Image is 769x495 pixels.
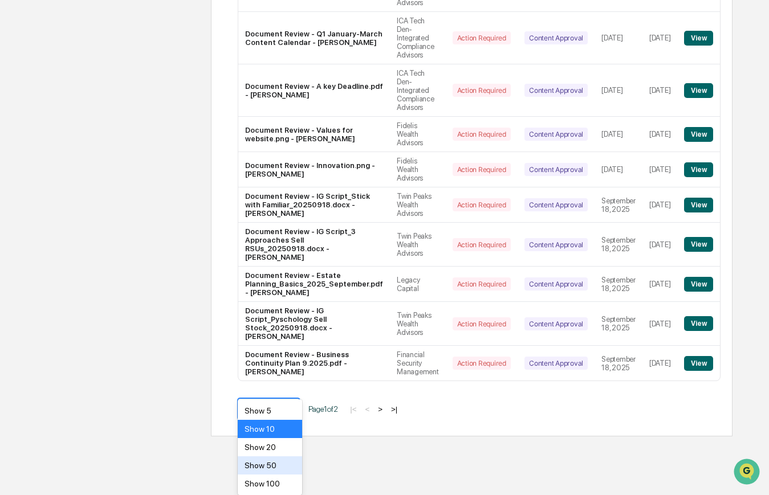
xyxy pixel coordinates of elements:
td: [DATE] [595,117,642,152]
div: Action Required [453,357,511,370]
td: ICA Tech Den-Integrated Compliance Advisors [390,12,445,64]
span: Attestations [94,144,141,155]
div: We're available if you need us! [39,99,144,108]
td: Document Review - IG Script_3 Approaches Sell RSUs_20250918.docx - [PERSON_NAME] [238,223,390,267]
button: View [684,162,713,177]
div: Action Required [453,84,511,97]
td: Document Review - Q1 January-March Content Calendar - [PERSON_NAME] [238,12,390,64]
button: View [684,83,713,98]
td: [DATE] [642,302,677,346]
td: [DATE] [642,223,677,267]
td: Document Review - Values for website.png - [PERSON_NAME] [238,117,390,152]
span: Preclearance [23,144,74,155]
div: Content Approval [524,238,588,251]
div: Show 5 [238,402,302,420]
button: < [361,404,373,414]
a: 🖐️Preclearance [7,139,78,159]
button: View [684,127,713,142]
div: Action Required [453,128,511,141]
td: [DATE] [642,117,677,152]
div: Action Required [453,238,511,251]
div: Content Approval [524,163,588,176]
td: Twin Peaks Wealth Advisors [390,223,445,267]
a: 🗄️Attestations [78,139,146,159]
td: Document Review - IG Script_Pyschology Sell Stock_20250918.docx - [PERSON_NAME] [238,302,390,346]
a: 🔎Data Lookup [7,161,76,181]
a: Powered byPylon [80,193,138,202]
div: Action Required [453,31,511,44]
div: Action Required [453,317,511,330]
td: Document Review - Estate Planning_Basics_2025_September.pdf - [PERSON_NAME] [238,267,390,302]
button: >| [388,404,401,414]
button: View [684,237,713,252]
button: View [684,356,713,371]
td: [DATE] [642,152,677,187]
td: [DATE] [595,152,642,187]
td: Document Review - IG Script_Stick with Familiar_20250918.docx - [PERSON_NAME] [238,187,390,223]
button: View [684,277,713,292]
div: Show 10 [238,420,302,438]
div: Content Approval [524,277,588,291]
button: View [684,316,713,331]
div: Start new chat [39,87,187,99]
div: Show 50 [238,456,302,474]
p: How can we help? [11,24,207,42]
td: September 18, 2025 [595,302,642,346]
iframe: Open customer support [733,457,763,488]
td: Twin Peaks Wealth Advisors [390,302,445,346]
button: Start new chat [194,91,207,104]
td: Fidelis Wealth Advisors [390,117,445,152]
span: Page 1 of 2 [308,404,338,414]
div: 🖐️ [11,145,21,154]
div: Content Approval [524,198,588,211]
span: Data Lookup [23,165,72,177]
td: [DATE] [642,64,677,117]
div: 🗄️ [83,145,92,154]
td: Twin Peaks Wealth Advisors [390,187,445,223]
div: Action Required [453,163,511,176]
td: September 18, 2025 [595,267,642,302]
td: Legacy Capital [390,267,445,302]
button: View [684,198,713,212]
td: Fidelis Wealth Advisors [390,152,445,187]
td: [DATE] [595,12,642,64]
div: Content Approval [524,84,588,97]
div: Content Approval [524,317,588,330]
div: Content Approval [524,31,588,44]
td: ICA Tech Den-Integrated Compliance Advisors [390,64,445,117]
button: |< [347,404,360,414]
td: Document Review - A key Deadline.pdf - [PERSON_NAME] [238,64,390,117]
div: Show 100 [238,474,302,493]
td: Financial Security Management [390,346,445,381]
td: September 18, 2025 [595,223,642,267]
div: Content Approval [524,128,588,141]
td: Document Review - Business Continuity Plan 9.2025.pdf - [PERSON_NAME] [238,346,390,381]
span: Pylon [113,193,138,202]
td: [DATE] [642,346,677,381]
td: [DATE] [642,12,677,64]
button: View [684,31,713,46]
td: [DATE] [595,64,642,117]
div: 🔎 [11,166,21,175]
div: Action Required [453,277,511,291]
td: [DATE] [642,267,677,302]
button: > [375,404,386,414]
td: Document Review - Innovation.png - [PERSON_NAME] [238,152,390,187]
div: Show 20 [238,438,302,456]
div: Content Approval [524,357,588,370]
td: [DATE] [642,187,677,223]
div: Action Required [453,198,511,211]
td: September 18, 2025 [595,187,642,223]
td: September 18, 2025 [595,346,642,381]
img: 1746055101610-c473b297-6a78-478c-a979-82029cc54cd1 [11,87,32,108]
